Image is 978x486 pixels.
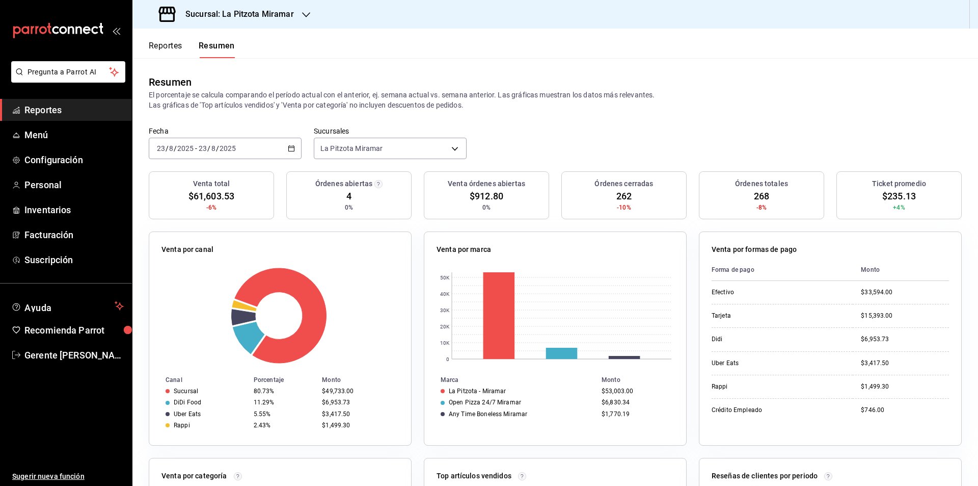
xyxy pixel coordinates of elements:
[482,203,491,212] span: 0%
[882,189,916,203] span: $235.13
[24,203,124,217] span: Inventarios
[320,143,383,154] span: La Pitzota Miramar
[616,189,632,203] span: 262
[250,374,318,386] th: Porcentaje
[149,41,235,58] div: navigation tabs
[156,144,166,152] input: --
[448,178,525,189] h3: Venta órdenes abiertas
[437,471,511,481] p: Top artículos vendidos
[199,41,235,58] button: Resumen
[424,374,597,386] th: Marca
[853,259,949,281] th: Monto
[597,374,686,386] th: Monto
[24,323,124,337] span: Recomienda Parrot
[449,399,521,406] div: Open Pizza 24/7 Miramar
[314,127,467,135] label: Sucursales
[322,411,395,418] div: $3,417.50
[169,144,174,152] input: --
[207,144,210,152] span: /
[11,61,125,83] button: Pregunta a Parrot AI
[594,178,653,189] h3: Órdenes cerradas
[893,203,905,212] span: +4%
[174,411,201,418] div: Uber Eats
[112,27,120,35] button: open_drawer_menu
[149,374,250,386] th: Canal
[254,399,314,406] div: 11.29%
[28,67,110,78] span: Pregunta a Parrot AI
[174,144,177,152] span: /
[177,8,294,20] h3: Sucursal: La Pitzota Miramar
[177,144,194,152] input: ----
[318,374,411,386] th: Monto
[602,411,670,418] div: $1,770.19
[166,144,169,152] span: /
[470,189,503,203] span: $912.80
[198,144,207,152] input: --
[440,324,450,329] text: 20K
[712,406,813,415] div: Crédito Empleado
[149,90,962,110] p: El porcentaje se calcula comparando el período actual con el anterior, ej. semana actual vs. sema...
[712,259,853,281] th: Forma de pago
[188,189,234,203] span: $61,603.53
[861,312,949,320] div: $15,393.00
[149,41,182,58] button: Reportes
[861,335,949,344] div: $6,953.73
[206,203,216,212] span: -6%
[712,312,813,320] div: Tarjeta
[322,399,395,406] div: $6,953.73
[712,359,813,368] div: Uber Eats
[254,422,314,429] div: 2.43%
[24,300,111,312] span: Ayuda
[193,178,230,189] h3: Venta total
[861,359,949,368] div: $3,417.50
[161,471,227,481] p: Venta por categoría
[24,103,124,117] span: Reportes
[602,399,670,406] div: $6,830.34
[861,406,949,415] div: $746.00
[872,178,926,189] h3: Ticket promedio
[437,244,491,255] p: Venta por marca
[211,144,216,152] input: --
[440,291,450,297] text: 40K
[24,128,124,142] span: Menú
[754,189,769,203] span: 268
[149,127,302,135] label: Fecha
[315,178,372,189] h3: Órdenes abiertas
[449,411,527,418] div: Any Time Boneless Miramar
[322,422,395,429] div: $1,499.30
[322,388,395,395] div: $49,733.00
[174,399,201,406] div: DiDi Food
[712,471,818,481] p: Reseñas de clientes por periodo
[24,153,124,167] span: Configuración
[254,388,314,395] div: 80.73%
[440,275,450,280] text: 50K
[861,288,949,297] div: $33,594.00
[254,411,314,418] div: 5.55%
[712,288,813,297] div: Efectivo
[602,388,670,395] div: $53,003.00
[440,340,450,346] text: 10K
[617,203,631,212] span: -10%
[24,348,124,362] span: Gerente [PERSON_NAME]
[7,74,125,85] a: Pregunta a Parrot AI
[161,244,213,255] p: Venta por canal
[216,144,219,152] span: /
[24,253,124,267] span: Suscripción
[174,422,190,429] div: Rappi
[149,74,192,90] div: Resumen
[712,335,813,344] div: Didi
[449,388,506,395] div: La Pitzota - Miramar
[446,356,449,362] text: 0
[712,382,813,391] div: Rappi
[440,308,450,313] text: 30K
[345,203,353,212] span: 0%
[12,471,124,482] span: Sugerir nueva función
[346,189,351,203] span: 4
[219,144,236,152] input: ----
[24,228,124,242] span: Facturación
[756,203,767,212] span: -8%
[174,388,198,395] div: Sucursal
[195,144,197,152] span: -
[861,382,949,391] div: $1,499.30
[712,244,797,255] p: Venta por formas de pago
